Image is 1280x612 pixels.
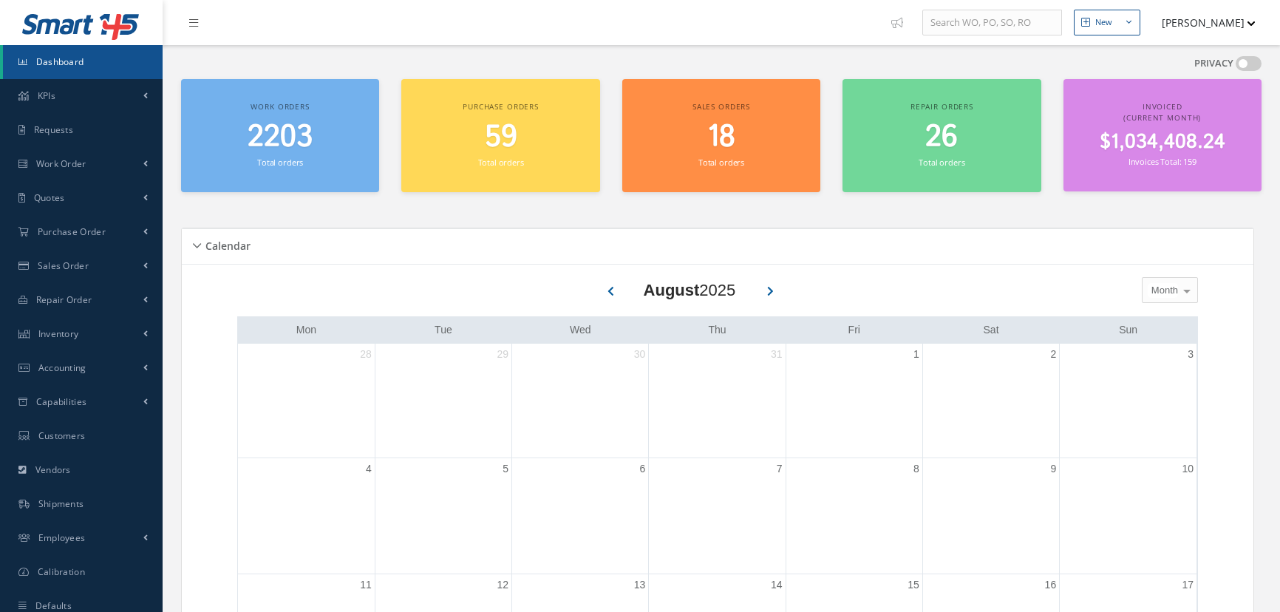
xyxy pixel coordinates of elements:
a: Dashboard [3,45,163,79]
a: August 7, 2025 [774,458,786,480]
b: August [644,281,700,299]
span: Month [1148,283,1178,298]
a: August 11, 2025 [357,574,375,596]
a: August 8, 2025 [910,458,922,480]
a: August 2, 2025 [1047,344,1059,365]
span: (Current Month) [1123,112,1201,123]
a: August 15, 2025 [905,574,922,596]
td: August 10, 2025 [1060,458,1196,574]
td: July 29, 2025 [375,344,511,458]
small: Invoices Total: 159 [1128,156,1196,167]
a: August 9, 2025 [1047,458,1059,480]
small: Total orders [698,157,744,168]
label: PRIVACY [1194,56,1233,71]
a: August 16, 2025 [1042,574,1060,596]
span: $1,034,408.24 [1100,128,1225,157]
button: New [1074,10,1140,35]
a: July 30, 2025 [631,344,649,365]
td: August 1, 2025 [786,344,922,458]
td: August 7, 2025 [649,458,786,574]
td: August 3, 2025 [1060,344,1196,458]
span: Repair orders [910,101,973,112]
span: Defaults [35,599,72,612]
a: August 13, 2025 [631,574,649,596]
a: Wednesday [567,321,594,339]
small: Total orders [257,157,303,168]
td: August 2, 2025 [922,344,1059,458]
a: August 10, 2025 [1179,458,1196,480]
span: Inventory [38,327,79,340]
td: July 28, 2025 [238,344,375,458]
td: August 6, 2025 [512,458,649,574]
span: Sales Order [38,259,89,272]
a: Sales orders 18 Total orders [622,79,820,192]
div: 2025 [644,278,736,302]
a: Friday [845,321,863,339]
a: July 29, 2025 [494,344,511,365]
span: Calibration [38,565,85,578]
a: Sunday [1116,321,1140,339]
a: August 14, 2025 [768,574,786,596]
td: August 5, 2025 [375,458,511,574]
a: Work orders 2203 Total orders [181,79,379,192]
a: August 12, 2025 [494,574,511,596]
td: July 30, 2025 [512,344,649,458]
span: 18 [707,116,735,158]
span: Invoiced [1143,101,1182,112]
a: Thursday [705,321,729,339]
span: 2203 [248,116,313,158]
span: 26 [925,116,958,158]
small: Total orders [478,157,524,168]
span: Work Order [36,157,86,170]
span: Accounting [38,361,86,374]
a: Monday [293,321,319,339]
small: Total orders [919,157,964,168]
a: Saturday [981,321,1002,339]
a: August 6, 2025 [637,458,649,480]
span: Quotes [34,191,65,204]
span: Dashboard [36,55,84,68]
span: Customers [38,429,86,442]
td: August 4, 2025 [238,458,375,574]
span: Employees [38,531,86,544]
td: August 9, 2025 [922,458,1059,574]
span: Repair Order [36,293,92,306]
a: Purchase orders 59 Total orders [401,79,599,192]
a: August 5, 2025 [500,458,511,480]
h5: Calendar [201,235,251,253]
span: 59 [485,116,517,158]
a: July 31, 2025 [768,344,786,365]
a: August 1, 2025 [910,344,922,365]
span: Purchase Order [38,225,106,238]
div: New [1095,16,1112,29]
a: July 28, 2025 [357,344,375,365]
span: KPIs [38,89,55,102]
span: Requests [34,123,73,136]
button: [PERSON_NAME] [1148,8,1256,37]
a: August 3, 2025 [1185,344,1196,365]
a: August 4, 2025 [363,458,375,480]
span: Work orders [251,101,309,112]
a: Tuesday [432,321,455,339]
span: Sales orders [692,101,750,112]
span: Capabilities [36,395,87,408]
span: Shipments [38,497,84,510]
span: Purchase orders [463,101,539,112]
a: August 17, 2025 [1179,574,1196,596]
input: Search WO, PO, SO, RO [922,10,1062,36]
a: Invoiced (Current Month) $1,034,408.24 Invoices Total: 159 [1063,79,1262,191]
a: Repair orders 26 Total orders [842,79,1041,192]
td: August 8, 2025 [786,458,922,574]
span: Vendors [35,463,71,476]
td: July 31, 2025 [649,344,786,458]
